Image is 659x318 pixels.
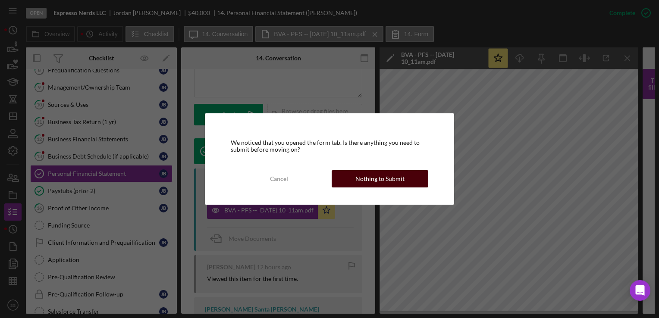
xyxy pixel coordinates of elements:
div: Cancel [270,170,288,187]
button: Nothing to Submit [332,170,428,187]
div: Open Intercom Messenger [630,280,650,301]
div: Nothing to Submit [355,170,405,187]
button: Cancel [231,170,327,187]
div: We noticed that you opened the form tab. Is there anything you need to submit before moving on? [231,139,428,153]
